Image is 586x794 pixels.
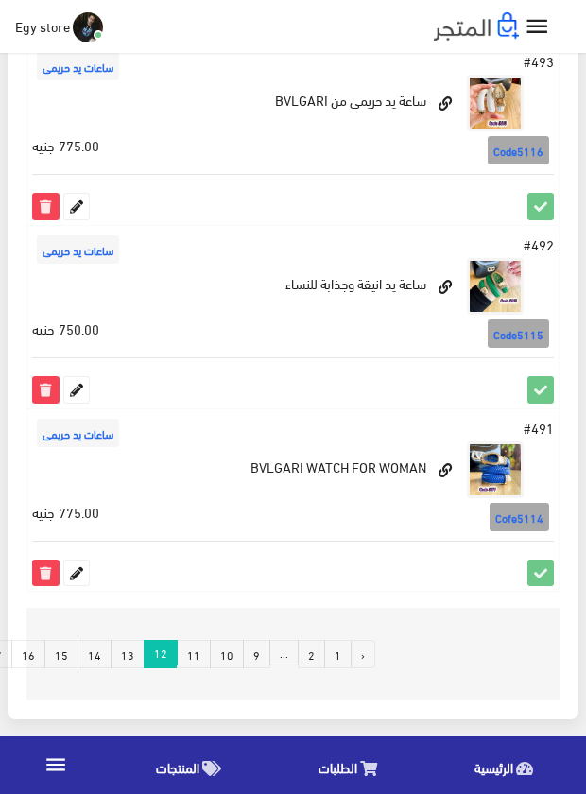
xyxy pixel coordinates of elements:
[32,315,99,342] span: 750.00 جنيه
[15,14,70,38] span: Egy store
[78,640,112,668] a: 14
[37,419,119,447] span: ساعات يد حريمى
[37,52,119,80] span: ساعات يد حريمى
[32,131,99,159] span: 775.00 جنيه
[37,235,119,264] span: ساعات يد حريمى
[73,12,103,43] img: ...
[177,640,211,668] a: 11
[467,258,524,315] img: saaa-yd-anyk-ogthab-llnsaaa.jpg
[474,755,513,779] span: الرئيسية
[351,640,375,668] a: « السابق
[488,319,549,348] span: Code5115
[430,741,586,789] a: الرئيسية
[15,11,103,42] a: ... Egy store
[434,12,519,41] img: .
[32,498,99,526] span: 775.00 جنيه
[112,741,275,789] a: المنتجات
[319,755,357,779] span: الطلبات
[27,225,560,408] td: ساعة يد انيقة وجذابة للنساء
[467,441,524,498] img: bvlgari-watch-for-woman.jpg
[44,640,78,668] a: 15
[144,640,178,665] span: 12
[490,503,549,531] span: Cofe5114
[524,231,554,258] span: #492
[43,752,68,777] i: 
[524,414,554,441] span: #491
[111,640,145,668] a: 13
[11,640,45,668] a: 16
[488,136,549,164] span: Code5116
[524,13,551,41] i: 
[27,42,560,225] td: ساعة يد حريمى من BVLGARI
[243,640,270,668] a: 9
[23,665,95,736] iframe: Drift Widget Chat Controller
[467,75,524,131] img: saaa-yd-hrym-mn-bvlgari.jpg
[156,755,199,779] span: المنتجات
[524,47,554,75] span: #493
[27,408,560,592] td: BVLGARI WATCH FOR WOMAN
[210,640,244,668] a: 10
[275,741,431,789] a: الطلبات
[324,640,352,668] a: 1
[298,640,325,668] a: 2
